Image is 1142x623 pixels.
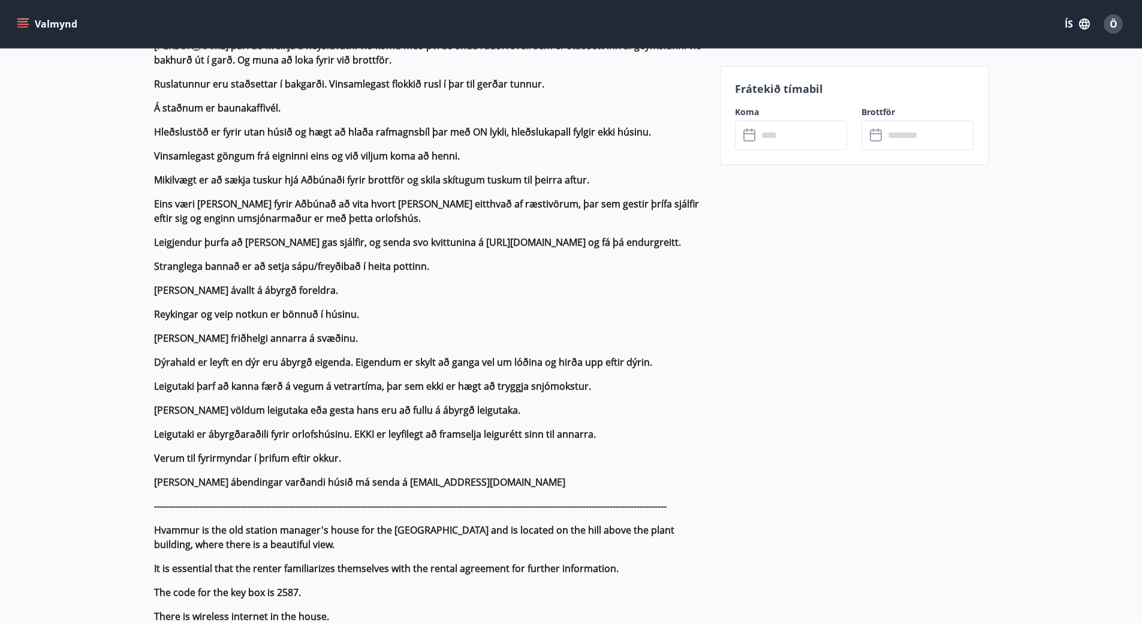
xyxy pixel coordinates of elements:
[154,452,341,465] strong: Verum til fyrirmyndar í þrifum eftir okkur.
[14,13,82,35] button: menu
[1099,10,1128,38] button: Ö
[154,77,544,91] strong: Ruslatunnur eru staðsettar í bakgarði. Vinsamlegast flokkið rusl í þar til gerðar tunnur.
[154,356,652,369] strong: Dýrahald er leyft en dýr eru ábyrgð eigenda. Eigendum er skylt að ganga vel um lóðina og hirða up...
[154,523,674,551] strong: Hvammur is the old station manager's house for the [GEOGRAPHIC_DATA] and is located on the hill a...
[1058,13,1096,35] button: ÍS
[1110,17,1117,31] span: Ö
[154,101,281,115] strong: Á staðnum er baunakaffivél.
[154,586,301,599] strong: The code for the key box is 2587.
[154,149,460,162] strong: Vinsamlegast göngum frá eigninni eins og við viljum koma að henni.
[154,562,619,575] strong: It is essential that the renter familiarizes themselves with the rental agreement for further inf...
[154,332,358,345] strong: [PERSON_NAME] friðhelgi annarra á svæðinu.
[154,428,596,441] strong: Leigutaki er ábyrgðaraðili fyrir orlofshúsinu. EKKI er leyfilegt að framselja leigurétt sinn til ...
[154,284,338,297] strong: [PERSON_NAME] ávallt á ábyrgð foreldra.
[154,404,520,417] strong: [PERSON_NAME] völdum leigutaka eða gesta hans eru að fullu á ábyrgð leigutaka.
[735,81,974,97] p: Frátekið tímabil
[154,236,681,249] strong: Leigjendur þurfa að [PERSON_NAME] gas sjálfir, og senda svo kvittunina á [URL][DOMAIN_NAME] og fá...
[154,260,429,273] strong: Stranglega bannað er að setja sápu/freyðibað í heita pottinn.
[154,475,565,489] strong: [PERSON_NAME] ábendingar varðandi húsið má senda á [EMAIL_ADDRESS][DOMAIN_NAME]
[735,106,847,118] label: Koma
[154,499,667,513] strong: -------------------------------------------------------------------------------------------------...
[154,197,699,225] strong: Eins væri [PERSON_NAME] fyrir Aðbúnað að vita hvort [PERSON_NAME] eitthvað af ræstivörum, þar sem...
[861,106,974,118] label: Brottför
[154,308,359,321] strong: Reykingar og veip notkun er bönnuð í húsinu.
[154,173,589,186] strong: Mikilvægt er að sækja tuskur hjá Aðbúnaði fyrir brottför og skila skítugum tuskum til þeirra aftur.
[154,610,329,623] strong: There is wireless internet in the house.
[154,380,591,393] strong: Leigutaki þarf að kanna færð á vegum á vetrartíma, þar sem ekki er hægt að tryggja snjómokstur.
[154,125,651,139] strong: Hleðslustöð er fyrir utan húsið og hægt að hlaða rafmagnsbíl þar með ON lykli, hleðslukapall fylg...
